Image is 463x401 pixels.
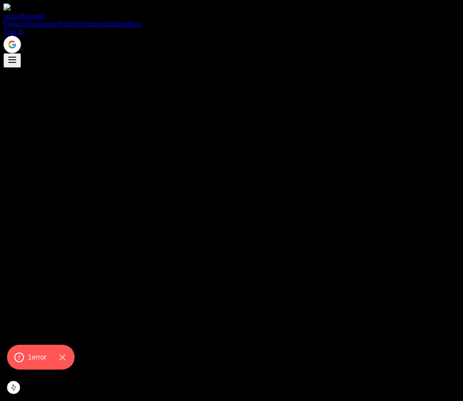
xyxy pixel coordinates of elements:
a: Docs [127,20,141,27]
a: Features [3,20,27,27]
a: Integration [27,20,58,27]
a: Auto-Respond [3,3,460,20]
a: Sign In [3,28,24,35]
div: Auto-Respond [3,12,460,20]
a: Testimonials [78,20,114,27]
img: logo.svg [3,3,10,10]
a: Blog [113,20,127,27]
a: Pricing [58,20,78,27]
